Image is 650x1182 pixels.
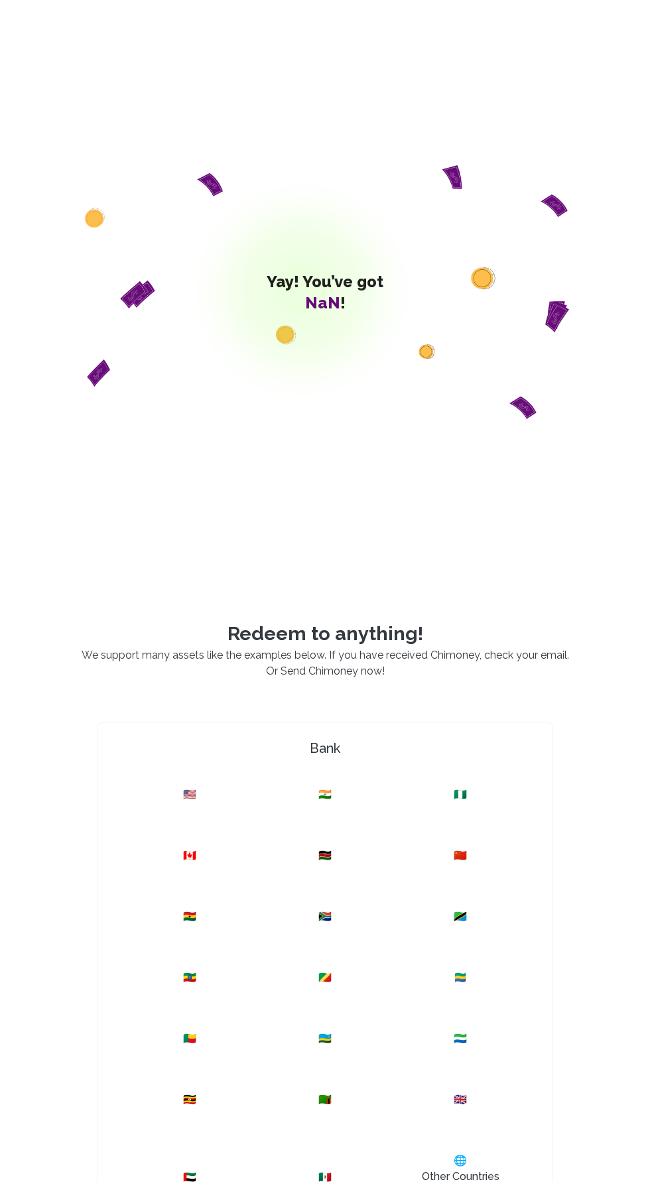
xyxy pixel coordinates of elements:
[267,296,383,310] span: !
[183,787,196,803] span: 🇺🇸
[103,739,547,757] h4: Bank
[454,787,467,803] span: 🇳🇬
[281,665,382,677] a: Send Chimoney now
[454,848,467,864] span: 🇨🇳
[81,647,569,679] p: We support many assets like the examples below. If you have received Chimoney, check your email. ...
[318,787,332,803] span: 🇮🇳
[318,848,332,864] span: 🇰🇪
[454,970,467,986] span: 🇬🇦
[454,1153,467,1169] span: 🌐
[267,275,383,289] span: Yay! You’ve got
[183,848,196,864] span: 🇨🇦
[454,909,467,925] span: 🇹🇿
[318,909,332,925] span: 🇿🇦
[318,1031,332,1047] span: 🇷🇼
[305,293,340,312] span: NaN
[454,1092,467,1108] span: 🇬🇧
[183,1031,196,1047] span: 🇧🇯
[81,622,569,645] p: Redeem to anything!
[318,970,332,986] span: 🇨🇬
[318,1092,332,1108] span: 🇿🇲
[454,1031,467,1047] span: 🇸🇱
[183,970,196,986] span: 🇪🇹
[183,909,196,925] span: 🇬🇭
[183,1092,196,1108] span: 🇺🇬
